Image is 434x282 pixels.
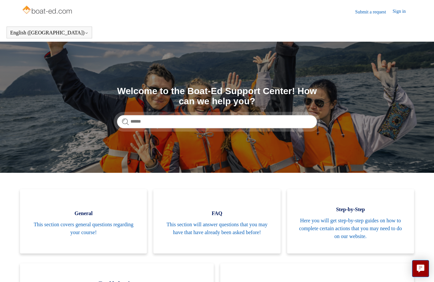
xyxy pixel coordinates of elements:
[20,189,147,253] a: General This section covers general questions regarding your course!
[412,260,429,277] button: Live chat
[297,217,404,240] span: Here you will get step-by-step guides on how to complete certain actions that you may need to do ...
[163,210,270,217] span: FAQ
[117,86,317,107] h1: Welcome to the Boat-Ed Support Center! How can we help you?
[287,189,414,253] a: Step-by-Step Here you will get step-by-step guides on how to complete certain actions that you ma...
[393,8,412,16] a: Sign in
[30,210,137,217] span: General
[30,221,137,236] span: This section covers general questions regarding your course!
[117,115,317,128] input: Search
[163,221,270,236] span: This section will answer questions that you may have that have already been asked before!
[153,189,280,253] a: FAQ This section will answer questions that you may have that have already been asked before!
[22,4,74,17] img: Boat-Ed Help Center home page
[297,206,404,213] span: Step-by-Step
[355,9,393,15] a: Submit a request
[10,30,89,36] button: English ([GEOGRAPHIC_DATA])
